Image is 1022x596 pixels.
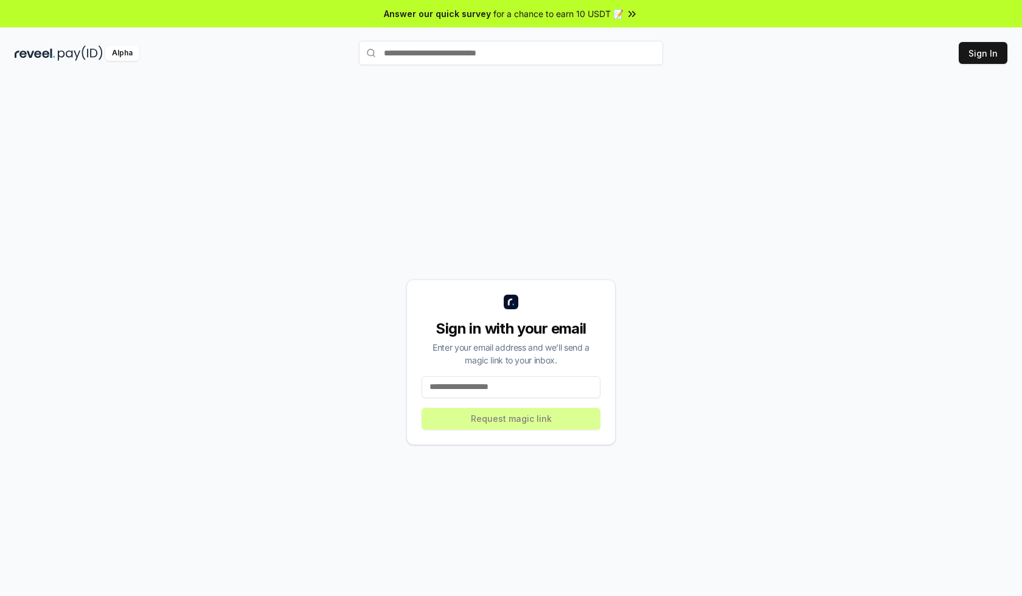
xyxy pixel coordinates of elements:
[422,341,600,366] div: Enter your email address and we’ll send a magic link to your inbox.
[504,295,518,309] img: logo_small
[15,46,55,61] img: reveel_dark
[58,46,103,61] img: pay_id
[959,42,1007,64] button: Sign In
[493,7,624,20] span: for a chance to earn 10 USDT 📝
[422,319,600,338] div: Sign in with your email
[105,46,139,61] div: Alpha
[384,7,491,20] span: Answer our quick survey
